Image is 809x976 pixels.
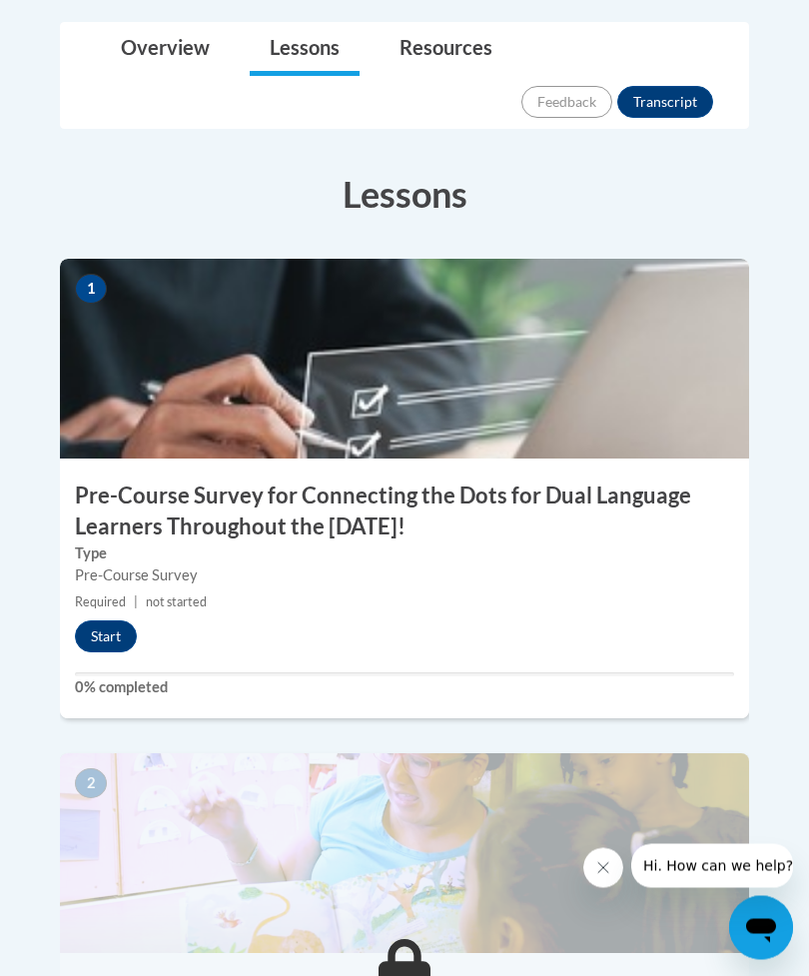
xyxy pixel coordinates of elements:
iframe: Button to launch messaging window [729,896,793,960]
a: Resources [380,24,512,77]
span: 2 [75,769,107,799]
label: Type [75,543,734,565]
img: Course Image [60,754,749,954]
label: 0% completed [75,677,734,699]
span: | [134,595,138,610]
h3: Lessons [60,170,749,220]
button: Transcript [617,87,713,119]
iframe: Message from company [631,844,793,888]
a: Lessons [250,24,360,77]
span: 1 [75,275,107,305]
button: Start [75,621,137,653]
span: not started [146,595,207,610]
a: Overview [101,24,230,77]
img: Course Image [60,260,749,460]
span: Required [75,595,126,610]
iframe: Close message [583,848,623,888]
div: Pre-Course Survey [75,565,734,587]
h3: Pre-Course Survey for Connecting the Dots for Dual Language Learners Throughout the [DATE]! [60,482,749,543]
button: Feedback [521,87,612,119]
